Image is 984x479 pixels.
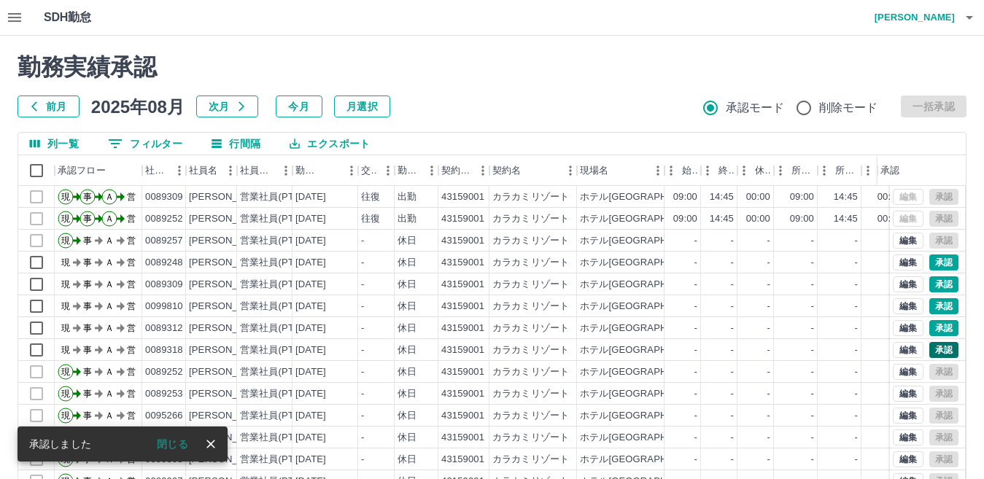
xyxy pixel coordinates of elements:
[240,278,317,292] div: 営業社員(PT契約)
[880,155,899,186] div: 承認
[855,278,858,292] div: -
[580,453,709,467] div: ホテル[GEOGRAPHIC_DATA]
[726,99,785,117] span: 承認モード
[145,322,183,335] div: 0089312
[295,322,326,335] div: [DATE]
[361,256,364,270] div: -
[731,278,734,292] div: -
[196,96,258,117] button: 次月
[421,160,443,182] button: メニュー
[878,212,902,226] div: 00:00
[791,155,815,186] div: 所定開始
[818,155,861,186] div: 所定終業
[694,409,697,423] div: -
[189,453,268,467] div: [PERSON_NAME]
[694,453,697,467] div: -
[893,254,923,270] button: 編集
[189,300,268,314] div: [PERSON_NAME]
[710,212,734,226] div: 14:45
[811,453,814,467] div: -
[105,235,114,246] text: Ａ
[240,212,317,226] div: 営業社員(PT契約)
[189,234,268,248] div: [PERSON_NAME]
[731,365,734,379] div: -
[731,431,734,445] div: -
[361,431,364,445] div: -
[893,298,923,314] button: 編集
[580,256,709,270] div: ホテル[GEOGRAPHIC_DATA]
[441,365,484,379] div: 43159001
[694,300,697,314] div: -
[929,276,958,292] button: 承認
[189,155,217,186] div: 社員名
[492,234,569,248] div: カラカミリゾート
[377,160,399,182] button: メニュー
[145,155,168,186] div: 社員番号
[701,155,737,186] div: 終業
[276,96,322,117] button: 今月
[580,409,709,423] div: ホテル[GEOGRAPHIC_DATA]
[83,367,92,377] text: 事
[361,234,364,248] div: -
[361,343,364,357] div: -
[127,279,136,289] text: 営
[893,320,923,336] button: 編集
[694,387,697,401] div: -
[189,278,268,292] div: [PERSON_NAME]
[55,155,142,186] div: 承認フロー
[559,160,581,182] button: メニュー
[665,155,701,186] div: 始業
[240,155,275,186] div: 社員区分
[295,431,326,445] div: [DATE]
[240,234,317,248] div: 営業社員(PT契約)
[929,342,958,358] button: 承認
[145,256,183,270] div: 0089248
[189,431,268,445] div: [PERSON_NAME]
[737,155,774,186] div: 休憩
[83,192,92,202] text: 事
[855,453,858,467] div: -
[441,453,484,467] div: 43159001
[145,387,183,401] div: 0089253
[61,214,70,224] text: 現
[811,387,814,401] div: -
[295,387,326,401] div: [DATE]
[341,160,363,182] button: メニュー
[395,155,438,186] div: 勤務区分
[694,322,697,335] div: -
[61,367,70,377] text: 現
[358,155,395,186] div: 交通費
[127,214,136,224] text: 営
[189,322,268,335] div: [PERSON_NAME]
[361,453,364,467] div: -
[189,190,268,204] div: [PERSON_NAME]
[767,409,770,423] div: -
[492,212,569,226] div: カラカミリゾート
[61,257,70,268] text: 現
[694,234,697,248] div: -
[105,345,114,355] text: Ａ
[929,320,958,336] button: 承認
[441,431,484,445] div: 43159001
[105,323,114,333] text: Ａ
[441,256,484,270] div: 43159001
[398,387,417,401] div: 休日
[361,322,364,335] div: -
[61,345,70,355] text: 現
[189,387,268,401] div: [PERSON_NAME]
[240,322,317,335] div: 営業社員(PT契約)
[492,453,569,467] div: カラカミリゾート
[240,409,317,423] div: 営業社員(PT契約)
[811,343,814,357] div: -
[240,300,317,314] div: 営業社員(PT契約)
[189,212,268,226] div: [PERSON_NAME]
[492,256,569,270] div: カラカミリゾート
[767,300,770,314] div: -
[240,365,317,379] div: 営業社員(PT契約)
[682,155,698,186] div: 始業
[767,431,770,445] div: -
[855,343,858,357] div: -
[189,343,268,357] div: [PERSON_NAME]
[145,190,183,204] div: 0089309
[441,322,484,335] div: 43159001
